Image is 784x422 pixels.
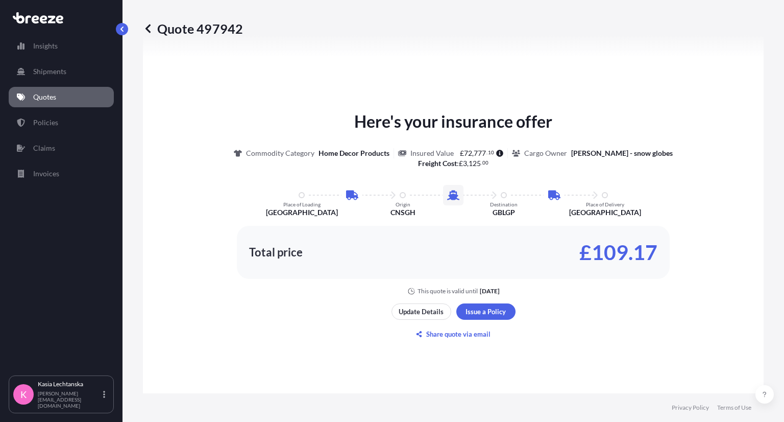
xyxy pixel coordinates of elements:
a: Insights [9,36,114,56]
p: Share quote via email [426,329,491,339]
p: Insights [33,41,58,51]
p: Total price [249,247,303,257]
p: GBLGP [493,207,515,218]
p: Update Details [399,307,444,317]
span: 3 [463,160,467,167]
p: : [418,158,489,169]
p: [PERSON_NAME] - snow globes [571,148,673,158]
span: 72 [464,150,472,157]
p: Quotes [33,92,56,102]
span: 00 [482,161,488,165]
a: Policies [9,112,114,133]
p: Invoices [33,169,59,179]
p: Shipments [33,66,66,77]
p: Issue a Policy [465,307,506,317]
span: . [486,151,487,154]
p: Place of Loading [283,201,321,207]
p: Insured Value [410,148,454,158]
a: Invoices [9,163,114,184]
p: Place of Delivery [586,201,624,207]
a: Terms of Use [717,404,751,412]
span: , [467,160,469,167]
span: £ [459,160,463,167]
p: Home Decor Products [318,148,389,158]
span: 777 [474,150,486,157]
button: Share quote via email [391,326,516,342]
p: Commodity Category [246,148,314,158]
span: , [472,150,474,157]
span: £ [460,150,464,157]
a: Shipments [9,61,114,82]
p: [GEOGRAPHIC_DATA] [569,207,641,218]
p: Origin [396,201,410,207]
p: [DATE] [480,287,500,295]
p: Destination [490,201,518,207]
p: £109.17 [579,244,657,261]
a: Quotes [9,87,114,107]
span: K [20,389,27,400]
p: CNSGH [390,207,415,218]
b: Freight Cost [418,159,457,168]
span: . [481,161,482,165]
button: Update Details [391,303,451,320]
p: Kasia Lechtanska [38,380,101,388]
button: Issue a Policy [456,303,516,320]
p: This quote is valid until [418,287,478,295]
p: Cargo Owner [524,148,567,158]
span: 125 [469,160,481,167]
span: 10 [488,151,494,154]
a: Claims [9,138,114,158]
p: [PERSON_NAME][EMAIL_ADDRESS][DOMAIN_NAME] [38,390,101,409]
p: Claims [33,143,55,153]
p: Quote 497942 [143,20,243,37]
a: Privacy Policy [672,404,709,412]
p: Here's your insurance offer [354,109,552,134]
p: [GEOGRAPHIC_DATA] [266,207,338,218]
p: Policies [33,118,58,128]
